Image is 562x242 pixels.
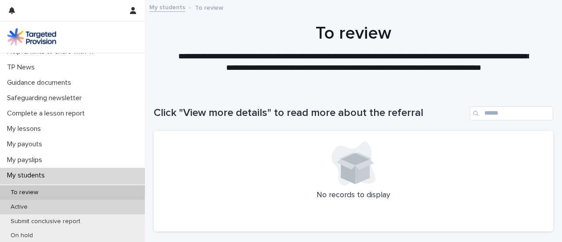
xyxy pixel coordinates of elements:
[164,191,543,200] p: No records to display
[4,125,48,133] p: My lessons
[4,156,49,164] p: My payslips
[7,28,56,46] img: M5nRWzHhSzIhMunXDL62
[4,232,40,239] p: On hold
[4,79,78,87] p: Guidance documents
[4,63,42,72] p: TP News
[4,171,52,180] p: My students
[4,140,49,148] p: My payouts
[154,107,466,119] h1: Click "View more details" to read more about the referral
[154,23,553,44] h1: To review
[4,203,35,211] p: Active
[4,189,45,196] p: To review
[470,106,553,120] input: Search
[4,94,89,102] p: Safeguarding newsletter
[195,2,223,12] p: To review
[4,218,87,225] p: Submit conclusive report
[4,109,92,118] p: Complete a lesson report
[149,2,185,12] a: My students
